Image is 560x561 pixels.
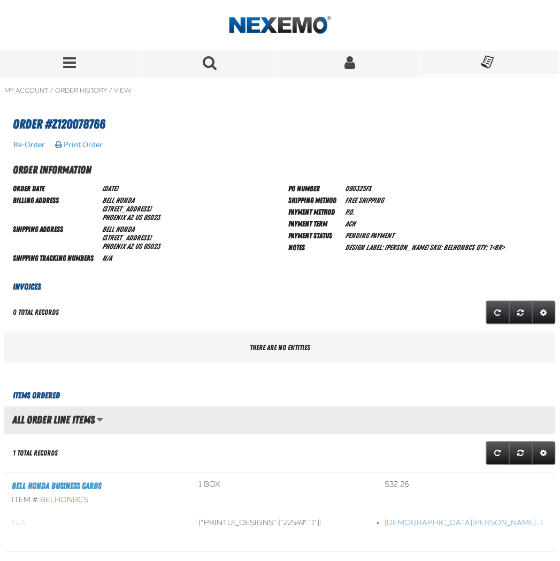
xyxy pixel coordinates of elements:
a: Expand or Collapse Grid Settings [532,442,556,465]
span: BELHONBCS [40,496,88,505]
button: Manage grid views. Current view is All Order Line Items [96,411,103,429]
div: 0 total records [13,307,59,317]
button: My Account [280,51,420,77]
td: $32.26 [378,476,556,510]
span: Bell Honda [102,196,134,204]
button: You do not have available Shopping Lists. Open to Create a New List [420,51,560,74]
td: PO Number [289,182,341,194]
a: Refresh grid action [486,301,510,324]
bdo: 85023 [143,242,160,251]
td: Shipping Tracking Numbers [13,252,98,263]
span: / [50,86,53,95]
span: [DATE] [102,184,118,193]
button: Re-Order [13,140,45,149]
span: US [135,242,142,251]
td: Shipping Address [13,223,98,252]
td: Order Date [13,182,98,194]
a: Refresh grid action [486,442,510,465]
span: / [109,86,112,95]
a: Reset grid action [509,301,533,324]
bdo: 85023 [143,213,160,222]
span: P.O. [346,208,355,216]
img: Nexemo logo [229,16,331,35]
a: Order History [55,86,107,95]
td: Payment Method [289,206,341,217]
span: PHOENIX [102,242,125,251]
a: Home [229,16,331,35]
nav: Breadcrumbs [4,86,556,95]
td: Payment Status [289,229,341,241]
span: PHOENIX [102,213,125,222]
span: Free Shipping [346,196,384,204]
td: Shipping Method [289,194,341,206]
span: [STREET_ADDRESS] [102,233,151,242]
span: AZ [127,242,133,251]
button: Print Order [55,140,103,149]
td: Payment Term [289,217,341,229]
span: Design Label: [PERSON_NAME] Sku: BELHONBCS Qty: 1<br> [346,243,505,252]
td: Billing Address [13,194,98,223]
button: Search for a product [140,51,280,77]
span: US [135,213,142,222]
a: My Account [4,86,48,95]
span: ACH [346,219,356,228]
a: [DEMOGRAPHIC_DATA][PERSON_NAME]: 1 [385,519,548,529]
td: {"printui_designs":{"22549":"1"}} [191,514,369,533]
span: There are no entities [250,343,310,352]
span: Order #Z120078766 [13,117,105,132]
a: Bell Honda Business Cards [12,481,101,491]
span: Pending payment [346,231,394,240]
span: N/A [102,254,112,262]
h2: All Order Line Items [4,414,95,426]
td: Notes [289,241,341,253]
h2: Order Information [13,162,556,178]
td: 1 box [191,476,369,510]
a: Reset grid action [509,442,533,465]
span: [STREET_ADDRESS] [102,204,151,213]
a: View [114,86,132,95]
h3: Items Ordered [4,390,556,403]
span: 090325FS [346,184,372,193]
span: AZ [127,213,133,222]
h3: Invoices [4,280,556,293]
div: 1 total records [13,449,58,459]
span: Bell Honda [102,225,134,233]
a: Expand or Collapse Grid Settings [532,301,556,324]
div: Item #: [12,496,175,506]
td: Blank [4,514,182,533]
